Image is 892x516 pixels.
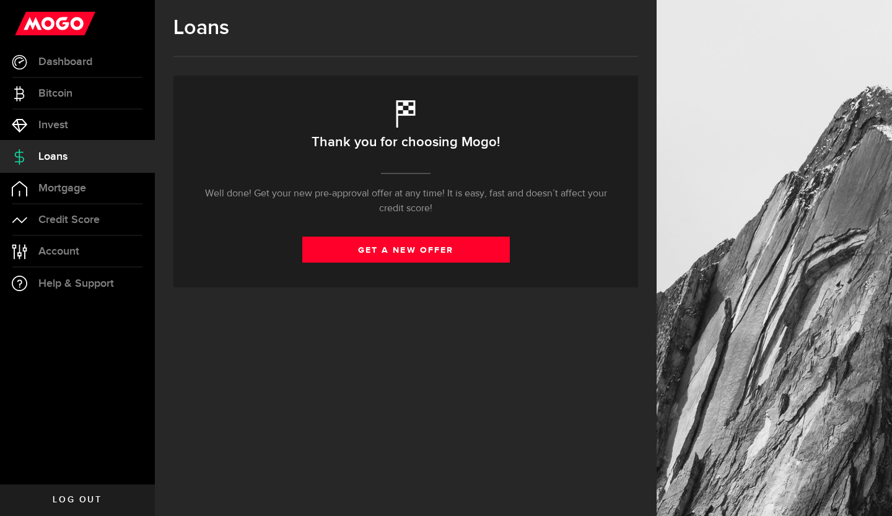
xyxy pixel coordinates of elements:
span: Log out [53,496,102,504]
span: Invest [38,120,68,131]
span: Bitcoin [38,88,72,99]
h1: Loans [173,15,638,40]
span: Help & Support [38,278,114,289]
span: Account [38,246,79,257]
iframe: LiveChat chat widget [840,464,892,516]
span: Loans [38,151,68,162]
a: get a new offer [302,237,510,263]
p: Well done! Get your new pre-approval offer at any time! It is easy, fast and doesn’t affect your ... [198,186,613,216]
span: Mortgage [38,183,86,194]
h2: Thank you for choosing Mogo! [312,129,500,155]
span: Credit Score [38,214,100,225]
span: Dashboard [38,56,92,68]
